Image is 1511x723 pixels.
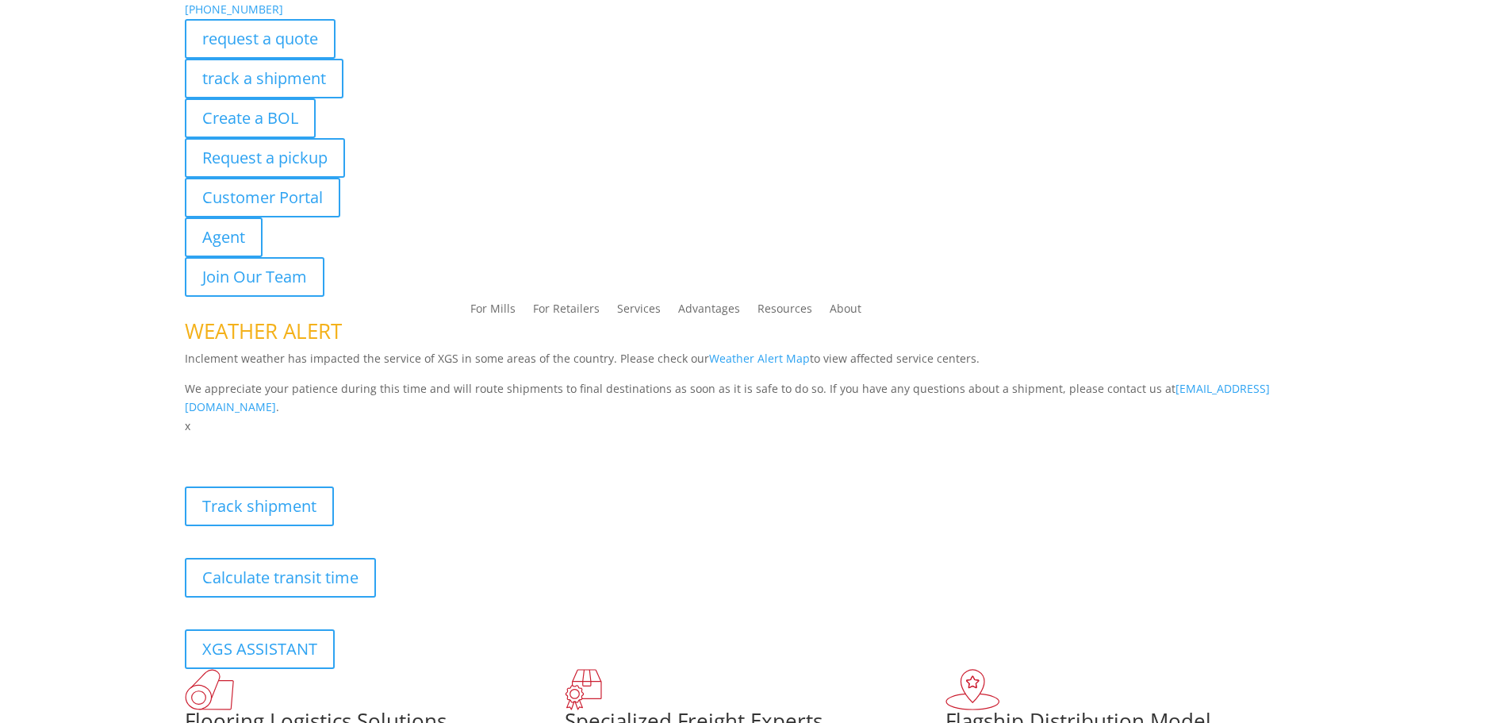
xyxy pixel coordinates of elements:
a: Agent [185,217,263,257]
a: XGS ASSISTANT [185,629,335,669]
a: Weather Alert Map [709,351,810,366]
a: For Retailers [533,303,600,321]
b: Visibility, transparency, and control for your entire supply chain. [185,438,539,453]
a: Customer Portal [185,178,340,217]
a: Create a BOL [185,98,316,138]
a: Resources [757,303,812,321]
img: xgs-icon-flagship-distribution-model-red [945,669,1000,710]
p: We appreciate your patience during this time and will route shipments to final destinations as so... [185,379,1327,417]
a: Join Our Team [185,257,324,297]
img: xgs-icon-total-supply-chain-intelligence-red [185,669,234,710]
a: About [830,303,861,321]
a: Request a pickup [185,138,345,178]
a: [PHONE_NUMBER] [185,2,283,17]
a: Track shipment [185,486,334,526]
a: Calculate transit time [185,558,376,598]
img: xgs-icon-focused-on-flooring-red [565,669,602,710]
a: request a quote [185,19,336,59]
span: WEATHER ALERT [185,317,342,345]
p: x [185,417,1327,436]
p: Inclement weather has impacted the service of XGS in some areas of the country. Please check our ... [185,349,1327,379]
a: Advantages [678,303,740,321]
a: Services [617,303,661,321]
a: For Mills [470,303,516,321]
a: track a shipment [185,59,343,98]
